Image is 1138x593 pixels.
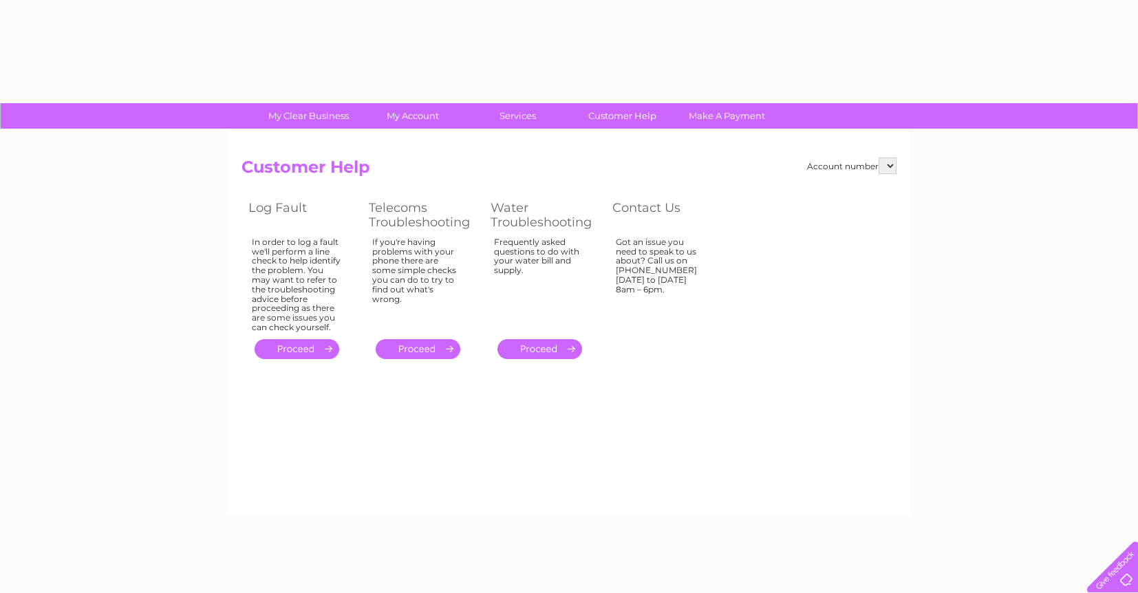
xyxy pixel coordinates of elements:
[616,237,705,327] div: Got an issue you need to speak to us about? Call us on [PHONE_NUMBER] [DATE] to [DATE] 8am – 6pm.
[566,103,679,129] a: Customer Help
[461,103,575,129] a: Services
[255,339,339,359] a: .
[356,103,470,129] a: My Account
[362,197,484,233] th: Telecoms Troubleshooting
[807,158,897,174] div: Account number
[376,339,460,359] a: .
[494,237,585,327] div: Frequently asked questions to do with your water bill and supply.
[670,103,784,129] a: Make A Payment
[241,158,897,184] h2: Customer Help
[372,237,463,327] div: If you're having problems with your phone there are some simple checks you can do to try to find ...
[252,103,365,129] a: My Clear Business
[497,339,582,359] a: .
[241,197,362,233] th: Log Fault
[605,197,726,233] th: Contact Us
[252,237,341,332] div: In order to log a fault we'll perform a line check to help identify the problem. You may want to ...
[484,197,605,233] th: Water Troubleshooting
